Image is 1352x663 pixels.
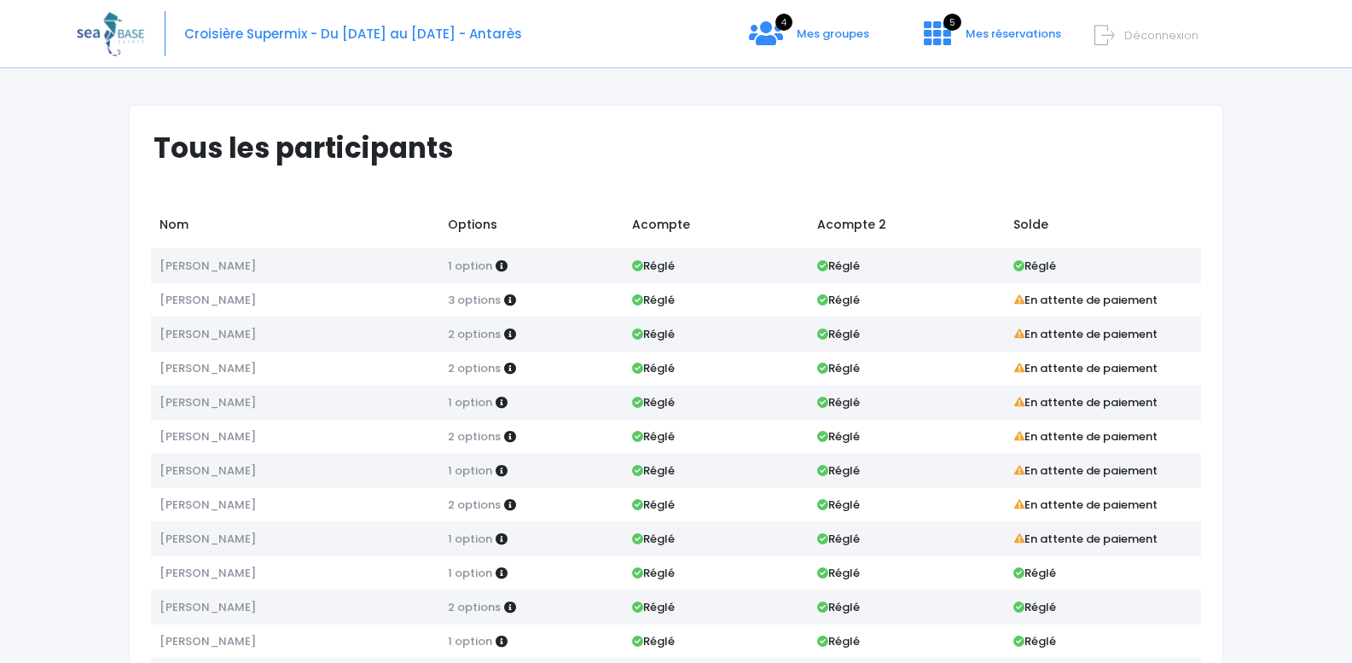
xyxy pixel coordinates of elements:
span: Mes réservations [966,26,1061,42]
strong: En attente de paiement [1013,531,1158,547]
strong: Réglé [632,326,675,342]
span: [PERSON_NAME] [160,292,256,308]
span: [PERSON_NAME] [160,565,256,581]
span: 1 option [448,462,492,479]
span: [PERSON_NAME] [160,599,256,615]
strong: Réglé [817,565,860,581]
span: 5 [943,14,961,31]
span: 3 options [448,292,501,308]
strong: En attente de paiement [1013,360,1158,376]
strong: Réglé [632,531,675,547]
strong: Réglé [632,292,675,308]
strong: Réglé [817,599,860,615]
strong: Réglé [1013,565,1056,581]
td: Acompte 2 [809,207,1005,248]
td: Options [439,207,624,248]
strong: En attente de paiement [1013,292,1158,308]
span: [PERSON_NAME] [160,428,256,445]
strong: Réglé [632,428,675,445]
strong: Réglé [1013,633,1056,649]
strong: Réglé [632,462,675,479]
strong: Réglé [632,360,675,376]
strong: Réglé [632,633,675,649]
strong: Réglé [817,258,860,274]
strong: En attente de paiement [1013,462,1158,479]
span: [PERSON_NAME] [160,258,256,274]
span: [PERSON_NAME] [160,360,256,376]
strong: En attente de paiement [1013,394,1158,410]
span: 1 option [448,633,492,649]
span: 2 options [448,428,501,445]
strong: Réglé [1013,599,1056,615]
strong: Réglé [632,565,675,581]
span: [PERSON_NAME] [160,462,256,479]
span: Déconnexion [1124,27,1198,44]
strong: Réglé [632,258,675,274]
span: [PERSON_NAME] [160,633,256,649]
strong: Réglé [817,428,860,445]
strong: En attente de paiement [1013,428,1158,445]
a: 4 Mes groupes [735,32,883,48]
strong: Réglé [817,394,860,410]
span: 1 option [448,531,492,547]
span: [PERSON_NAME] [160,326,256,342]
span: [PERSON_NAME] [160,394,256,410]
td: Solde [1005,207,1201,248]
strong: Réglé [817,360,860,376]
span: 2 options [448,497,501,513]
strong: En attente de paiement [1013,497,1158,513]
span: [PERSON_NAME] [160,531,256,547]
strong: Réglé [817,531,860,547]
strong: Réglé [632,394,675,410]
td: Nom [151,207,439,248]
a: 5 Mes réservations [910,32,1071,48]
strong: Réglé [817,633,860,649]
td: Acompte [624,207,809,248]
strong: Réglé [632,599,675,615]
strong: Réglé [632,497,675,513]
strong: En attente de paiement [1013,326,1158,342]
span: 2 options [448,360,501,376]
span: Mes groupes [797,26,869,42]
span: 4 [775,14,792,31]
span: 1 option [448,565,492,581]
strong: Réglé [817,462,860,479]
h1: Tous les participants [154,131,1214,165]
strong: Réglé [817,326,860,342]
span: 1 option [448,394,492,410]
span: Croisière Supermix - Du [DATE] au [DATE] - Antarès [184,25,522,43]
strong: Réglé [817,497,860,513]
span: 2 options [448,599,501,615]
span: 2 options [448,326,501,342]
strong: Réglé [817,292,860,308]
span: 1 option [448,258,492,274]
span: [PERSON_NAME] [160,497,256,513]
strong: Réglé [1013,258,1056,274]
